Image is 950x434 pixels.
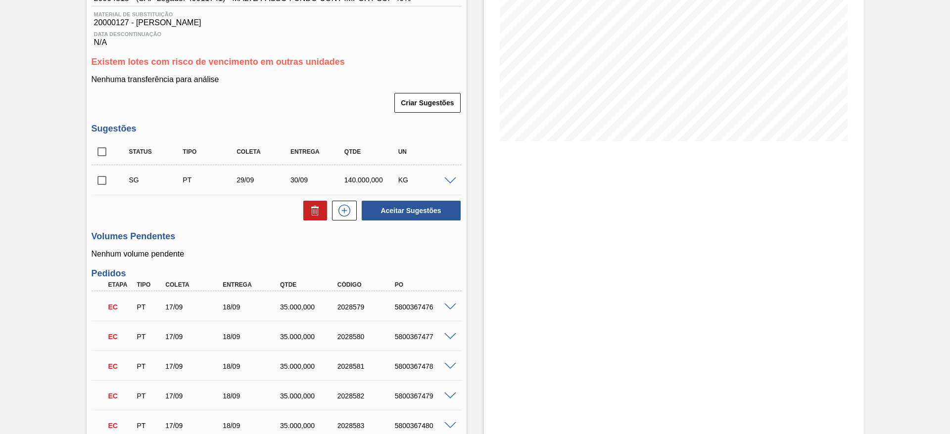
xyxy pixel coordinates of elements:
div: 2028580 [335,333,399,341]
button: Aceitar Sugestões [362,201,461,220]
div: Pedido de Transferência [134,333,164,341]
div: Coleta [234,148,294,155]
p: EC [108,362,133,370]
div: Tipo [134,281,164,288]
div: Pedido de Transferência [180,176,240,184]
div: Etapa [106,281,136,288]
p: EC [108,333,133,341]
div: 35.000,000 [278,333,342,341]
h3: Pedidos [92,268,462,279]
p: EC [108,303,133,311]
div: Excluir Sugestões [298,201,327,220]
div: Pedido de Transferência [134,362,164,370]
div: 17/09/2025 [163,362,227,370]
div: Status [127,148,187,155]
div: Pedido de Transferência [134,422,164,430]
div: 17/09/2025 [163,333,227,341]
div: 5800367478 [392,362,457,370]
div: KG [396,176,456,184]
span: Existem lotes com risco de vencimento em outras unidades [92,57,345,67]
div: Aceitar Sugestões [357,200,462,221]
div: 18/09/2025 [220,422,285,430]
span: Data Descontinuação [94,31,459,37]
div: Sugestão Criada [127,176,187,184]
div: 18/09/2025 [220,303,285,311]
div: 5800367477 [392,333,457,341]
button: Criar Sugestões [394,93,460,113]
p: EC [108,392,133,400]
div: Em Cancelamento [106,296,136,318]
div: Qtde [278,281,342,288]
div: 29/09/2025 [234,176,294,184]
div: Em Cancelamento [106,385,136,407]
div: Pedido de Transferência [134,392,164,400]
div: 18/09/2025 [220,362,285,370]
span: Material de Substituição [94,11,459,17]
div: 35.000,000 [278,392,342,400]
div: 30/09/2025 [288,176,348,184]
div: Criar Sugestões [395,92,461,114]
div: Em Cancelamento [106,326,136,347]
div: 17/09/2025 [163,422,227,430]
div: N/A [92,27,462,47]
div: PO [392,281,457,288]
div: 2028582 [335,392,399,400]
div: Nova sugestão [327,201,357,220]
div: Código [335,281,399,288]
h3: Sugestões [92,124,462,134]
div: 2028581 [335,362,399,370]
div: Pedido de Transferência [134,303,164,311]
span: 20000127 - [PERSON_NAME] [94,18,459,27]
p: Nenhum volume pendente [92,250,462,259]
div: 18/09/2025 [220,333,285,341]
div: Em Cancelamento [106,355,136,377]
div: 2028579 [335,303,399,311]
div: Entrega [288,148,348,155]
div: 17/09/2025 [163,392,227,400]
div: 5800367476 [392,303,457,311]
div: Entrega [220,281,285,288]
p: Nenhuma transferência para análise [92,75,462,84]
div: 5800367479 [392,392,457,400]
div: Qtde [342,148,402,155]
div: Tipo [180,148,240,155]
p: EC [108,422,133,430]
div: 2028583 [335,422,399,430]
div: 140.000,000 [342,176,402,184]
div: 35.000,000 [278,303,342,311]
div: 5800367480 [392,422,457,430]
div: UN [396,148,456,155]
div: 35.000,000 [278,362,342,370]
div: 17/09/2025 [163,303,227,311]
div: 35.000,000 [278,422,342,430]
h3: Volumes Pendentes [92,231,462,242]
div: 18/09/2025 [220,392,285,400]
div: Coleta [163,281,227,288]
